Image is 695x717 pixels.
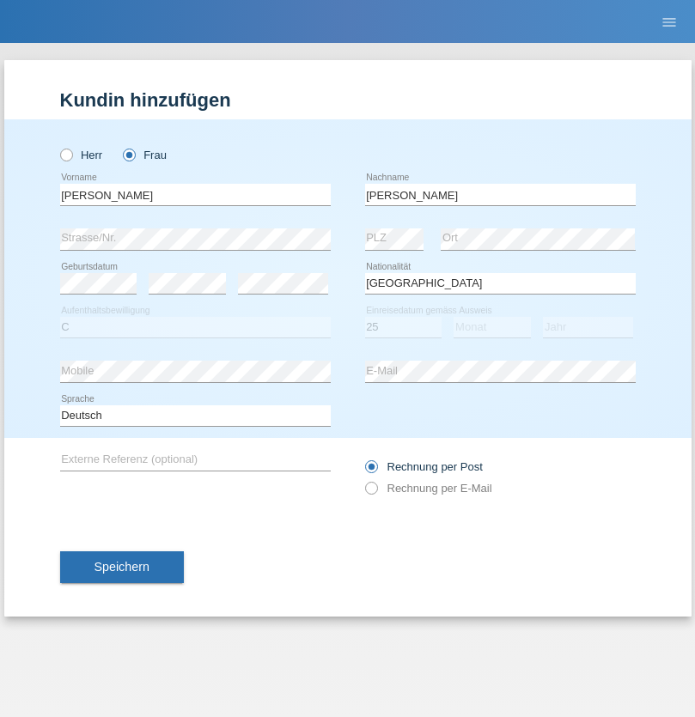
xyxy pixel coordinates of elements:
i: menu [661,14,678,31]
button: Speichern [60,551,184,584]
input: Frau [123,149,134,160]
label: Frau [123,149,167,161]
a: menu [652,16,686,27]
label: Rechnung per Post [365,460,483,473]
input: Herr [60,149,71,160]
input: Rechnung per Post [365,460,376,482]
label: Rechnung per E-Mail [365,482,492,495]
h1: Kundin hinzufügen [60,89,636,111]
span: Speichern [94,560,149,574]
input: Rechnung per E-Mail [365,482,376,503]
label: Herr [60,149,103,161]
